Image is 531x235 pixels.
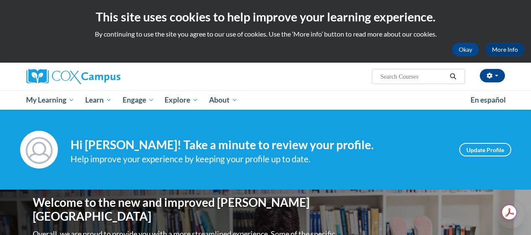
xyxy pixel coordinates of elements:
button: Okay [452,43,479,56]
img: Profile Image [20,131,58,169]
span: Learn [85,95,112,105]
h1: Welcome to the new and improved [PERSON_NAME][GEOGRAPHIC_DATA] [33,195,337,224]
span: Explore [165,95,198,105]
div: Help improve your experience by keeping your profile up to date. [71,152,447,166]
div: Main menu [20,90,511,110]
span: My Learning [26,95,74,105]
a: Engage [117,90,160,110]
span: About [209,95,238,105]
a: My Learning [21,90,80,110]
h4: Hi [PERSON_NAME]! Take a minute to review your profile. [71,138,447,152]
span: Engage [123,95,154,105]
a: More Info [485,43,525,56]
button: Search [447,71,459,82]
a: Update Profile [459,143,511,156]
button: Account Settings [480,69,505,82]
a: About [204,90,243,110]
i:  [449,74,457,80]
span: En español [471,95,506,104]
a: Learn [80,90,117,110]
a: En español [465,91,511,109]
p: By continuing to use the site you agree to our use of cookies. Use the ‘More info’ button to read... [6,29,525,39]
a: Cox Campus [26,69,178,84]
img: Cox Campus [26,69,120,84]
input: Search Courses [379,71,447,82]
a: Explore [159,90,204,110]
iframe: Button to launch messaging window [497,201,524,228]
h2: This site uses cookies to help improve your learning experience. [6,8,525,25]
